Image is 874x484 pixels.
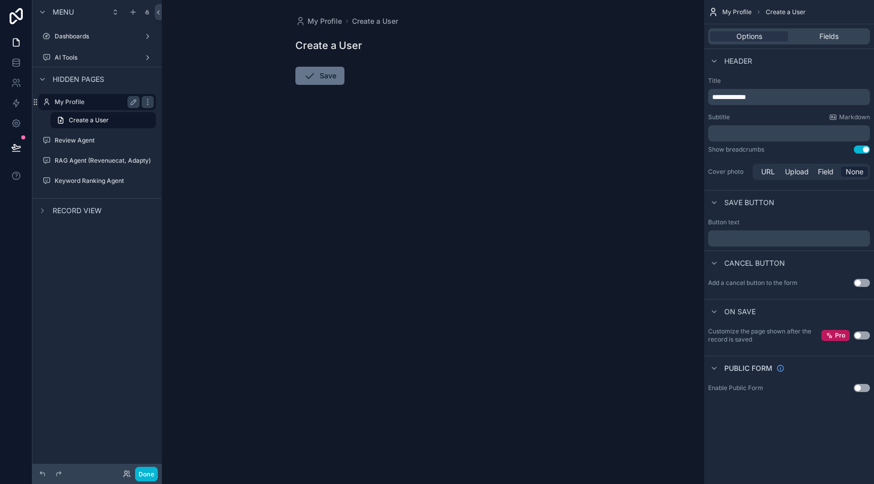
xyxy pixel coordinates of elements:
a: Create a User [51,112,156,128]
span: My Profile [722,8,752,16]
a: Markdown [829,113,870,121]
button: Save [295,67,344,85]
a: AI Tools [38,50,156,66]
span: Public form [724,363,772,373]
a: My Profile [38,94,156,110]
a: Dashboards [38,28,156,44]
span: Record view [53,206,102,216]
span: Hidden pages [53,74,104,84]
div: scrollable content [708,125,870,141]
span: URL [761,167,775,177]
label: RAG Agent (Revenuecat, Adapty) [55,157,154,165]
label: My Profile [55,98,136,106]
label: AI Tools [55,54,140,62]
button: Done [135,467,158,481]
label: Add a cancel button to the form [708,279,798,287]
label: Title [708,77,870,85]
label: Keyword Ranking Agent [55,177,154,185]
span: Options [736,31,762,41]
span: None [846,167,863,177]
div: Enable Public Form [708,384,763,392]
div: Show breadcrumbs [708,146,764,154]
label: Dashboards [55,32,140,40]
label: Customize the page shown after the record is saved [708,327,821,344]
span: Create a User [69,116,109,124]
span: Field [818,167,834,177]
label: Subtitle [708,113,730,121]
span: Fields [819,31,839,41]
span: On save [724,307,756,317]
span: Pro [835,331,845,340]
span: Markdown [839,113,870,121]
a: Create a User [352,16,398,26]
span: Header [724,56,752,66]
a: RAG Agent (Revenuecat, Adapty) [38,153,156,169]
span: Create a User [766,8,806,16]
span: Save button [724,198,774,208]
label: Button text [708,218,739,226]
span: Menu [53,7,74,17]
a: Review Agent [38,132,156,149]
div: scrollable content [708,89,870,105]
a: My Profile [295,16,342,26]
a: Keyword Ranking Agent [38,173,156,189]
h1: Create a User [295,38,362,53]
label: Review Agent [55,136,154,144]
div: scrollable content [708,230,870,247]
label: Cover photo [708,168,749,176]
span: My Profile [308,16,342,26]
span: Upload [785,167,809,177]
span: Cancel button [724,258,785,268]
